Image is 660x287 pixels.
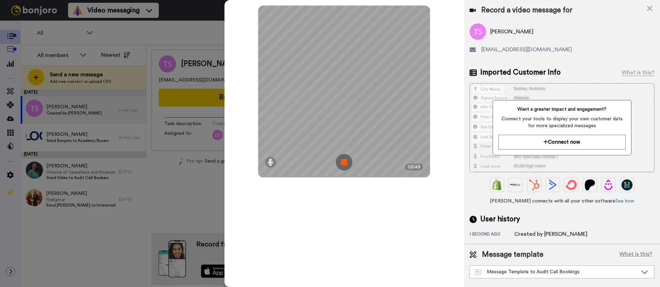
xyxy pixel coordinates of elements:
img: GoHighLevel [621,179,632,190]
span: [PERSON_NAME] connects with all your other software [470,198,654,205]
img: Message-temps.svg [475,269,481,275]
span: Message template [482,250,543,260]
a: See how [615,199,634,203]
span: User history [480,214,520,224]
img: Patreon [584,179,595,190]
img: Drip [603,179,614,190]
button: What is this? [617,250,654,260]
img: Profile image for Amy [15,20,26,31]
button: Connect now [498,135,625,150]
span: Connect your tools to display your own customer data for more specialized messages [498,115,625,129]
div: Message Template to Audit Call Bookings [475,268,638,275]
span: Want a greater impact and engagement? [498,106,625,113]
div: What is this? [621,68,654,77]
div: message notification from Amy, 29m ago. Hi Erik, Don't miss out on free screencasting and webcam ... [10,14,127,37]
div: Created by [PERSON_NAME] [514,230,587,238]
img: Shopify [492,179,503,190]
p: Hi [PERSON_NAME], Don't miss out on free screencasting and webcam videos with our Chrome extensio... [30,19,104,26]
span: Imported Customer Info [480,67,561,78]
span: [EMAIL_ADDRESS][DOMAIN_NAME] [481,45,572,54]
img: Ontraport [510,179,521,190]
img: ActiveCampaign [547,179,558,190]
img: Hubspot [529,179,540,190]
p: Message from Amy, sent 29m ago [30,26,104,32]
div: 00:49 [405,164,423,170]
img: ic_record_stop.svg [336,154,352,170]
img: ConvertKit [566,179,577,190]
div: 1 second ago [470,231,514,238]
